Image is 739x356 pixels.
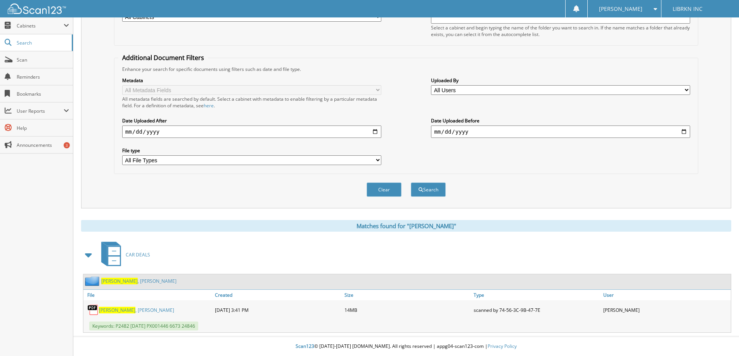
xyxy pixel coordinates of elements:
[17,142,69,148] span: Announcements
[17,57,69,63] span: Scan
[81,220,731,232] div: Matches found for "[PERSON_NAME]"
[673,7,703,11] span: LIBRKN INC
[122,96,381,109] div: All metadata fields are searched by default. Select a cabinet with metadata to enable filtering b...
[700,319,739,356] iframe: Chat Widget
[101,278,138,284] span: [PERSON_NAME]
[8,3,66,14] img: scan123-logo-white.svg
[472,302,601,318] div: scanned by 74-56-3C-9B-47-7E
[122,77,381,84] label: Metadata
[99,307,135,313] span: [PERSON_NAME]
[431,126,690,138] input: end
[122,117,381,124] label: Date Uploaded After
[296,343,314,349] span: Scan123
[122,147,381,154] label: File type
[431,117,690,124] label: Date Uploaded Before
[17,74,69,80] span: Reminders
[343,302,472,318] div: 14MB
[64,142,70,148] div: 3
[213,290,343,300] a: Created
[85,276,101,286] img: folder2.png
[89,322,198,330] span: Keywords: P2482 [DATE] PX001446 6673 24846
[118,66,694,72] div: Enhance your search for specific documents using filters such as date and file type.
[122,126,381,138] input: start
[411,182,446,197] button: Search
[83,290,213,300] a: File
[472,290,601,300] a: Type
[126,251,150,258] span: CAR DEALS
[599,7,642,11] span: [PERSON_NAME]
[488,343,517,349] a: Privacy Policy
[601,302,731,318] div: [PERSON_NAME]
[17,40,68,46] span: Search
[17,125,69,131] span: Help
[73,337,739,356] div: © [DATE]-[DATE] [DOMAIN_NAME]. All rights reserved | appg04-scan123-com |
[431,77,690,84] label: Uploaded By
[343,290,472,300] a: Size
[101,278,177,284] a: [PERSON_NAME], [PERSON_NAME]
[97,239,150,270] a: CAR DEALS
[17,108,64,114] span: User Reports
[601,290,731,300] a: User
[99,307,174,313] a: [PERSON_NAME], [PERSON_NAME]
[87,304,99,316] img: PDF.png
[17,22,64,29] span: Cabinets
[17,91,69,97] span: Bookmarks
[204,102,214,109] a: here
[213,302,343,318] div: [DATE] 3:41 PM
[118,53,208,62] legend: Additional Document Filters
[431,24,690,38] div: Select a cabinet and begin typing the name of the folder you want to search in. If the name match...
[367,182,402,197] button: Clear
